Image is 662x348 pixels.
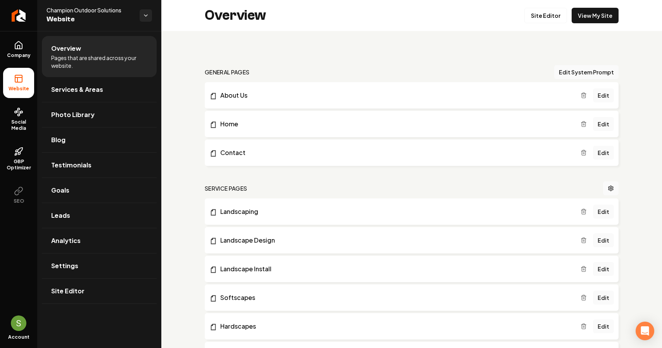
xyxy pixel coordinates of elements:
a: Analytics [42,228,157,253]
a: Photo Library [42,102,157,127]
a: Site Editor [524,8,567,23]
a: Home [209,119,581,129]
span: Leads [51,211,70,220]
a: Goals [42,178,157,203]
a: Testimonials [42,153,157,177]
a: Settings [42,253,157,278]
span: Settings [51,261,78,270]
a: Landscape Design [209,236,581,245]
a: Blog [42,127,157,152]
button: Edit System Prompt [554,65,619,79]
a: Edit [593,146,614,160]
span: Goals [51,186,69,195]
h2: Service Pages [205,184,247,192]
h2: general pages [205,68,250,76]
span: Website [5,86,32,92]
a: Site Editor [42,279,157,303]
span: Social Media [3,119,34,131]
span: Services & Areas [51,85,103,94]
a: Edit [593,319,614,333]
span: Blog [51,135,66,145]
span: GBP Optimizer [3,158,34,171]
a: Company [3,34,34,65]
a: Edit [593,88,614,102]
a: View My Site [572,8,619,23]
span: Champion Outdoor Solutions [47,6,133,14]
a: Edit [593,291,614,305]
img: Sales Champion [11,315,26,331]
a: Landscaping [209,207,581,216]
span: Account [8,334,29,340]
span: Pages that are shared across your website. [51,54,147,69]
img: Rebolt Logo [12,9,26,22]
span: Company [4,52,34,59]
span: Analytics [51,236,81,245]
a: Hardscapes [209,322,581,331]
a: Edit [593,205,614,219]
div: Open Intercom Messenger [636,322,654,340]
a: Social Media [3,101,34,138]
a: Softscapes [209,293,581,302]
a: Leads [42,203,157,228]
a: Edit [593,233,614,247]
a: Edit [593,262,614,276]
h2: Overview [205,8,266,23]
a: Contact [209,148,581,157]
button: SEO [3,180,34,210]
span: SEO [10,198,27,204]
a: Edit [593,117,614,131]
span: Overview [51,44,81,53]
span: Photo Library [51,110,95,119]
a: Landscape Install [209,264,581,274]
span: Testimonials [51,160,92,170]
span: Site Editor [51,286,85,296]
a: Services & Areas [42,77,157,102]
a: GBP Optimizer [3,141,34,177]
button: Open user button [11,315,26,331]
a: About Us [209,91,581,100]
span: Website [47,14,133,25]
